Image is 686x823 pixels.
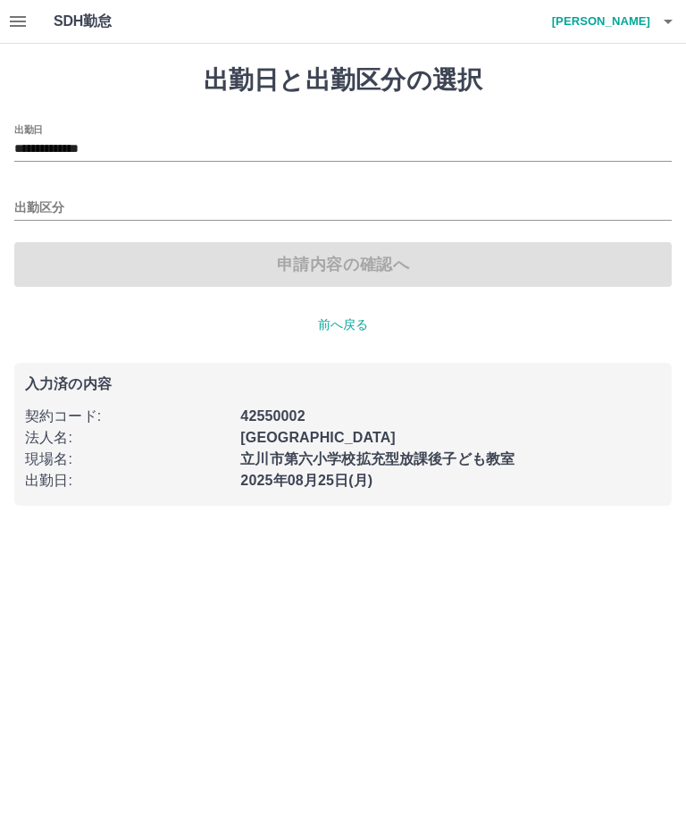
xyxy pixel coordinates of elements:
[240,473,372,488] b: 2025年08月25日(月)
[25,377,661,391] p: 入力済の内容
[14,315,672,334] p: 前へ戻る
[25,427,230,449] p: 法人名 :
[25,449,230,470] p: 現場名 :
[240,430,396,445] b: [GEOGRAPHIC_DATA]
[14,122,43,136] label: 出勤日
[25,406,230,427] p: 契約コード :
[240,451,514,466] b: 立川市第六小学校拡充型放課後子ども教室
[240,408,305,424] b: 42550002
[14,65,672,96] h1: 出勤日と出勤区分の選択
[25,470,230,491] p: 出勤日 :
